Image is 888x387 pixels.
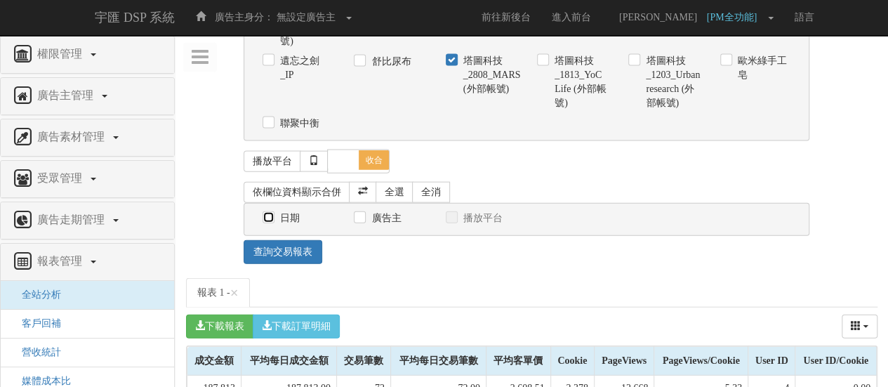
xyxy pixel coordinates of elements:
a: 報表管理 [11,251,164,273]
a: 媒體成本比 [11,376,71,386]
a: 報表 1 - [186,278,250,308]
a: 受眾管理 [11,168,164,190]
label: 日期 [277,211,300,225]
a: 廣告走期管理 [11,209,164,232]
button: 下載訂單明細 [253,315,340,339]
span: 廣告走期管理 [34,214,112,225]
label: 廣告主 [368,211,401,225]
a: 廣告主管理 [11,85,164,107]
label: 遺忘之劍_IP [277,54,333,82]
div: Cookie [551,347,594,375]
div: PageViews [595,347,654,375]
a: 客戶回補 [11,318,61,329]
label: 舒比尿布 [368,55,411,69]
div: 平均每日成交金額 [241,347,336,375]
span: 廣告主身分： [215,12,274,22]
label: 聯聚中衡 [277,117,319,131]
span: 報表管理 [34,255,89,267]
span: 權限管理 [34,48,89,60]
label: 播放平台 [460,211,503,225]
span: [PERSON_NAME] [612,12,704,22]
div: User ID/Cookie [795,347,876,375]
a: 全站分析 [11,289,61,300]
span: [PM全功能] [707,12,764,22]
label: 塔圖科技_1813_YoC Life (外部帳號) [551,54,607,110]
div: 平均每日交易筆數 [391,347,486,375]
label: 塔圖科技_1203_Urban research (外部帳號) [642,54,698,110]
span: 廣告主管理 [34,89,100,101]
a: 廣告素材管理 [11,126,164,149]
button: Close [230,286,239,301]
a: 權限管理 [11,44,164,66]
a: 全選 [376,182,413,203]
button: 下載報表 [186,315,253,339]
a: 全消 [412,182,450,203]
label: 歐米綠手工皂 [734,54,790,82]
span: × [230,284,239,301]
div: Columns [842,315,878,339]
a: 營收統計 [11,347,61,358]
div: 平均客單價 [486,347,550,375]
div: User ID [748,347,795,375]
a: 查詢交易報表 [244,240,322,264]
div: 交易筆數 [337,347,390,375]
div: PageViews/Cookie [654,347,748,375]
label: 塔圖科技_2808_MARS (外部帳號) [460,54,516,96]
span: 廣告素材管理 [34,131,112,143]
button: columns [842,315,878,339]
span: 無設定廣告主 [277,12,336,22]
span: 收合 [359,150,390,170]
div: 成交金額 [187,347,241,375]
span: 受眾管理 [34,172,89,184]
